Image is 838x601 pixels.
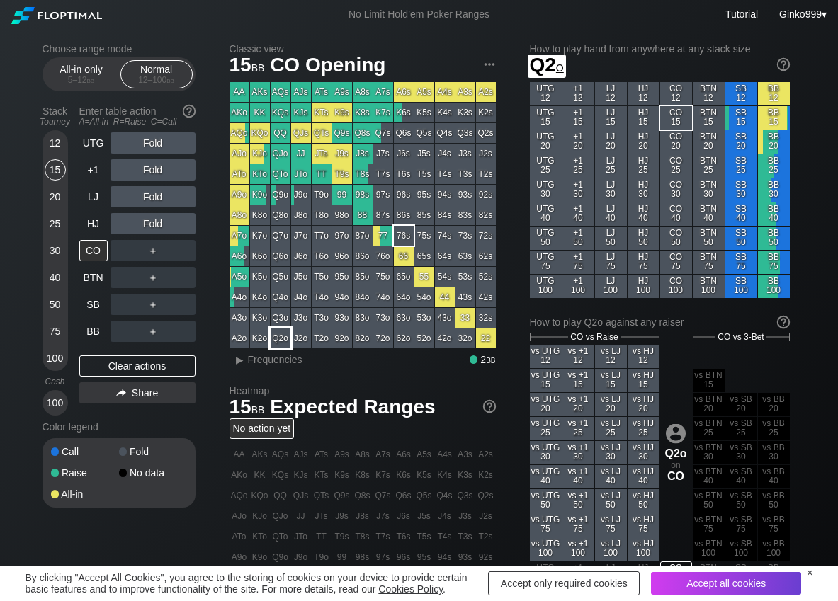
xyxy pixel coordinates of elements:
[45,213,66,234] div: 25
[373,267,393,287] div: 75o
[373,226,393,246] div: 77
[414,267,434,287] div: 55
[181,103,197,119] img: help.32db89a4.svg
[52,75,111,85] div: 5 – 12
[562,227,594,250] div: +1 50
[353,287,373,307] div: 84o
[725,178,757,202] div: SB 30
[562,202,594,226] div: +1 40
[250,103,270,122] div: KK
[435,103,455,122] div: K4s
[11,7,102,24] img: Floptimal logo
[628,227,659,250] div: HJ 50
[693,154,725,178] div: BTN 25
[373,123,393,143] div: Q7s
[332,123,352,143] div: Q9s
[312,164,332,184] div: TT
[476,246,496,266] div: 62s
[595,275,627,298] div: LJ 100
[660,202,692,226] div: CO 40
[116,389,126,397] img: share.864f2f62.svg
[725,202,757,226] div: SB 40
[45,240,66,261] div: 30
[353,205,373,225] div: 88
[666,423,686,443] img: icon-avatar.b40e07d9.svg
[332,205,352,225] div: 98o
[414,144,434,164] div: J5s
[291,328,311,348] div: J2o
[595,106,627,130] div: LJ 15
[291,205,311,225] div: J8o
[312,123,332,143] div: QTs
[725,251,757,274] div: SB 75
[250,205,270,225] div: K8o
[530,251,562,274] div: UTG 75
[758,227,790,250] div: BB 50
[394,144,414,164] div: J6s
[562,82,594,105] div: +1 12
[45,321,66,342] div: 75
[660,251,692,274] div: CO 75
[45,392,66,413] div: 100
[353,164,373,184] div: T8s
[332,82,352,102] div: A9s
[394,185,414,205] div: 96s
[414,205,434,225] div: 85s
[373,308,393,328] div: 73o
[660,227,692,250] div: CO 50
[230,185,249,205] div: A9o
[660,130,692,154] div: CO 20
[455,246,475,266] div: 63s
[758,154,790,178] div: BB 25
[628,82,659,105] div: HJ 12
[394,308,414,328] div: 63o
[271,164,290,184] div: QTo
[628,202,659,226] div: HJ 40
[291,123,311,143] div: QJs
[556,59,564,74] span: o
[291,185,311,205] div: J9o
[79,117,196,127] div: A=All-in R=Raise C=Call
[332,164,352,184] div: T9s
[251,59,265,74] span: bb
[476,185,496,205] div: 92s
[250,82,270,102] div: AKs
[49,61,114,88] div: All-in only
[595,227,627,250] div: LJ 50
[693,130,725,154] div: BTN 20
[394,82,414,102] div: A6s
[758,178,790,202] div: BB 30
[111,159,196,181] div: Fold
[271,103,290,122] div: KQs
[530,106,562,130] div: UTG 15
[628,275,659,298] div: HJ 100
[693,251,725,274] div: BTN 75
[45,132,66,154] div: 12
[79,132,108,154] div: UTG
[394,226,414,246] div: 76s
[488,571,640,595] div: Accept only required cookies
[312,246,332,266] div: T6o
[455,164,475,184] div: T3s
[332,328,352,348] div: 92o
[595,154,627,178] div: LJ 25
[758,202,790,226] div: BB 40
[476,205,496,225] div: 82s
[250,123,270,143] div: KQo
[250,164,270,184] div: KTo
[43,43,196,55] h2: Choose range mode
[230,287,249,307] div: A4o
[250,246,270,266] div: K6o
[37,117,74,127] div: Tourney
[595,202,627,226] div: LJ 40
[332,287,352,307] div: 94o
[250,144,270,164] div: KJo
[414,164,434,184] div: T5s
[394,205,414,225] div: 86s
[312,103,332,122] div: KTs
[230,123,249,143] div: AQo
[693,275,725,298] div: BTN 100
[435,144,455,164] div: J4s
[435,226,455,246] div: 74s
[455,226,475,246] div: 73s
